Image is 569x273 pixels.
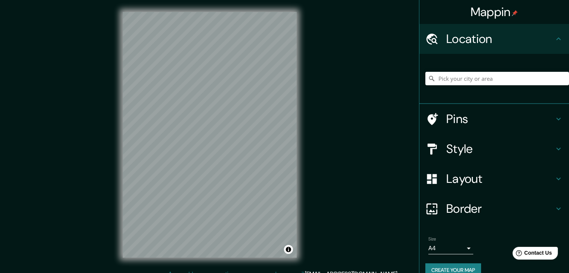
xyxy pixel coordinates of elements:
iframe: Help widget launcher [502,244,561,265]
div: Layout [419,164,569,194]
h4: Layout [446,171,554,186]
h4: Mappin [471,4,518,19]
h4: Location [446,31,554,46]
input: Pick your city or area [425,72,569,85]
button: Toggle attribution [284,245,293,254]
div: Style [419,134,569,164]
label: Size [428,236,436,242]
div: Border [419,194,569,224]
h4: Pins [446,111,554,126]
canvas: Map [123,12,297,258]
h4: Style [446,141,554,156]
div: A4 [428,242,473,254]
h4: Border [446,201,554,216]
div: Location [419,24,569,54]
img: pin-icon.png [512,10,518,16]
div: Pins [419,104,569,134]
